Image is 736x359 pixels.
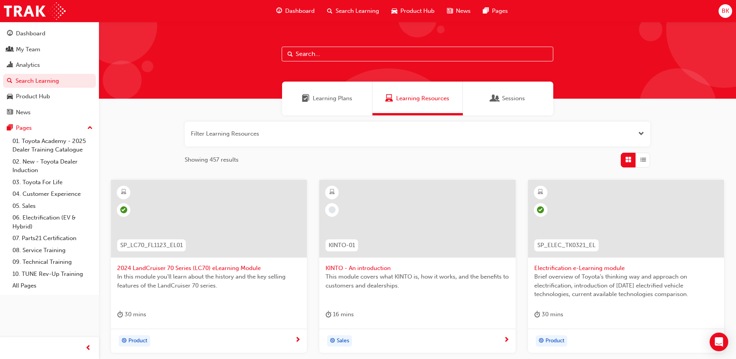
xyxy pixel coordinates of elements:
span: Product [128,336,147,345]
a: 07. Parts21 Certification [9,232,96,244]
a: 08. Service Training [9,244,96,256]
span: people-icon [7,46,13,53]
span: SP_LC70_FL1123_EL01 [120,241,183,250]
span: Search [287,50,293,59]
span: next-icon [504,337,509,344]
a: guage-iconDashboard [270,3,321,19]
a: Search Learning [3,74,96,88]
span: KINTO - An introduction [326,264,509,273]
span: target-icon [330,336,335,346]
div: 16 mins [326,310,354,319]
a: search-iconSearch Learning [321,3,385,19]
a: 04. Customer Experience [9,188,96,200]
span: news-icon [7,109,13,116]
span: 2024 LandCruiser 70 Series (LC70) eLearning Module [117,264,301,273]
span: Learning Plans [302,94,310,103]
span: In this module you'll learn about the history and the key selling features of the LandCruiser 70 ... [117,272,301,290]
a: car-iconProduct Hub [385,3,441,19]
div: Product Hub [16,92,50,101]
a: My Team [3,42,96,57]
span: KINTO-01 [329,241,355,250]
div: Analytics [16,61,40,70]
a: SP_LC70_FL1123_EL012024 LandCruiser 70 Series (LC70) eLearning ModuleIn this module you'll learn ... [111,180,307,353]
span: learningRecordVerb_NONE-icon [329,206,336,213]
a: Product Hub [3,89,96,104]
div: Open Intercom Messenger [710,333,728,351]
span: pages-icon [483,6,489,16]
span: target-icon [121,336,127,346]
span: Sales [337,336,349,345]
div: Dashboard [16,29,45,38]
span: next-icon [295,337,301,344]
span: List [640,155,646,164]
span: Learning Resources [396,94,449,103]
span: prev-icon [85,343,91,353]
span: Learning Plans [313,94,352,103]
span: news-icon [447,6,453,16]
span: guage-icon [7,30,13,37]
span: learningRecordVerb_PASS-icon [120,206,127,213]
span: learningResourceType_ELEARNING-icon [121,187,126,197]
a: All Pages [9,280,96,292]
div: 30 mins [534,310,563,319]
span: Product [546,336,565,345]
button: BK [719,4,732,18]
button: Pages [3,121,96,135]
span: search-icon [327,6,332,16]
a: SessionsSessions [463,82,553,115]
img: Trak [4,2,66,20]
span: Showing 457 results [185,155,239,164]
a: 02. New - Toyota Dealer Induction [9,156,96,176]
a: 03. Toyota For Life [9,176,96,188]
div: My Team [16,45,40,54]
span: BK [722,7,729,16]
span: duration-icon [117,310,123,319]
a: pages-iconPages [477,3,514,19]
span: learningResourceType_ELEARNING-icon [538,187,543,197]
a: Learning ResourcesLearning Resources [372,82,463,115]
span: SP_ELEC_TK0321_EL [537,241,596,250]
a: SP_ELEC_TK0321_ELElectrification e-Learning moduleBrief overview of Toyota’s thinking way and app... [528,180,724,353]
span: Learning Resources [385,94,393,103]
span: guage-icon [276,6,282,16]
span: Product Hub [400,7,435,16]
span: Electrification e-Learning module [534,264,718,273]
span: This module covers what KINTO is, how it works, and the benefits to customers and dealerships. [326,272,509,290]
span: car-icon [391,6,397,16]
span: duration-icon [326,310,331,319]
span: Search Learning [336,7,379,16]
a: KINTO-01KINTO - An introductionThis module covers what KINTO is, how it works, and the benefits t... [319,180,515,353]
a: 10. TUNE Rev-Up Training [9,268,96,280]
span: target-icon [539,336,544,346]
span: Sessions [502,94,525,103]
span: Brief overview of Toyota’s thinking way and approach on electrification, introduction of [DATE] e... [534,272,718,299]
span: Pages [492,7,508,16]
div: News [16,108,31,117]
span: pages-icon [7,125,13,132]
a: Dashboard [3,26,96,41]
a: Learning PlansLearning Plans [282,82,372,115]
span: Grid [625,155,631,164]
div: 30 mins [117,310,146,319]
a: 05. Sales [9,200,96,212]
span: News [456,7,471,16]
a: 09. Technical Training [9,256,96,268]
a: 06. Electrification (EV & Hybrid) [9,212,96,232]
span: Dashboard [285,7,315,16]
a: 01. Toyota Academy - 2025 Dealer Training Catalogue [9,135,96,156]
input: Search... [282,47,553,61]
span: search-icon [7,78,12,85]
button: Open the filter [638,129,644,138]
span: learningRecordVerb_COMPLETE-icon [537,206,544,213]
a: Analytics [3,58,96,72]
span: chart-icon [7,62,13,69]
button: DashboardMy TeamAnalyticsSearch LearningProduct HubNews [3,25,96,121]
span: up-icon [87,123,93,133]
span: car-icon [7,93,13,100]
div: Pages [16,124,32,132]
a: news-iconNews [441,3,477,19]
span: duration-icon [534,310,540,319]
